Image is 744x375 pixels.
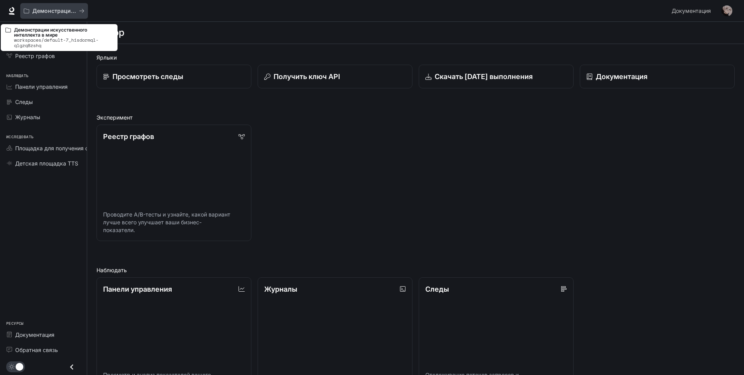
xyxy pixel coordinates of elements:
[103,285,172,293] font: Панели управления
[274,72,340,81] font: Получить ключ API
[15,83,68,90] font: Панели управления
[3,95,84,109] a: Следы
[672,7,711,14] font: Документация
[264,285,297,293] font: Журналы
[258,65,412,88] button: Получить ключ API
[15,347,58,353] font: Обратная связь
[112,72,183,81] font: Просмотреть следы
[6,321,24,326] font: Ресурсы
[15,145,151,151] font: Площадка для получения степени магистра права
[15,160,78,167] font: Детская площадка TTS
[435,72,533,81] font: Скачать [DATE] выполнения
[15,99,33,105] font: Следы
[3,343,84,357] a: Обратная связь
[3,141,154,155] a: Площадка для получения степени магистра права
[425,285,449,293] font: Следы
[596,72,647,81] font: Документация
[15,53,55,59] font: Реестр графов
[419,65,574,88] a: Скачать [DATE] выполнения
[16,362,23,371] span: Переключение темного режима
[3,328,84,342] a: Документация
[580,65,735,88] a: Документация
[63,359,81,375] button: Закрыть ящик
[721,5,732,16] img: Аватар пользователя
[103,211,230,233] font: Проводите A/B-тесты и узнайте, какой вариант лучше всего улучшает ваши бизнес-показатели.
[719,3,735,19] button: Аватар пользователя
[6,134,33,139] font: Исследовать
[97,125,251,241] a: Реестр графовПроводите A/B-тесты и узнайте, какой вариант лучше всего улучшает ваши бизнес-показа...
[97,267,127,273] font: Наблюдать
[14,37,98,48] font: workspaces/default-7_hisdormql-qlgzq8zshq
[97,65,251,88] a: Просмотреть следы
[3,80,84,93] a: Панели управления
[15,331,54,338] font: Документация
[32,7,174,14] font: Демонстрации искусственного интеллекта в мире
[3,110,84,124] a: Журналы
[97,114,133,121] font: Эксперимент
[20,3,88,19] button: Все рабочие пространства
[6,73,29,78] font: Наблюдать
[3,157,84,170] a: Детская площадка TTS
[97,54,117,61] font: Ярлыки
[14,27,87,38] font: Демонстрации искусственного интеллекта в мире
[15,114,40,120] font: Журналы
[3,49,84,63] a: Реестр графов
[669,3,716,19] a: Документация
[103,132,154,141] font: Реестр графов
